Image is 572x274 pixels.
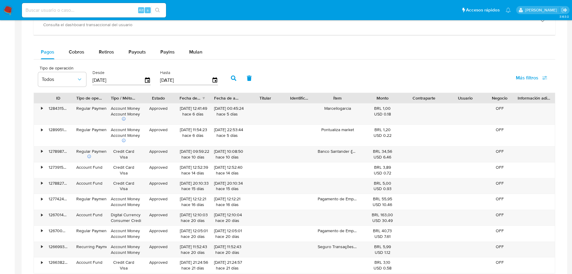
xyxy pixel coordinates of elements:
span: Accesos rápidos [466,7,500,13]
a: Salir [561,7,567,13]
span: Alt [139,7,144,13]
span: 3.163.0 [559,14,569,19]
span: s [147,7,149,13]
p: stephanie.sraciazek@mercadolibre.com [525,7,559,13]
input: Buscar usuario o caso... [22,6,166,14]
button: search-icon [151,6,164,14]
a: Notificaciones [506,8,511,13]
